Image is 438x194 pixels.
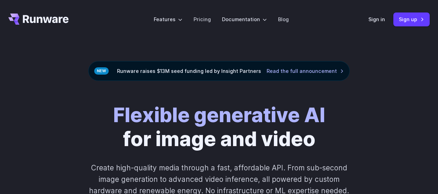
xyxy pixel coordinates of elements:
strong: Flexible generative AI [113,103,325,127]
a: Sign in [368,15,385,23]
a: Pricing [194,15,211,23]
a: Go to / [8,14,69,25]
a: Sign up [393,12,430,26]
div: Runware raises $13M seed funding led by Insight Partners [88,61,350,81]
a: Blog [278,15,289,23]
label: Features [154,15,182,23]
a: Read the full announcement [267,67,344,75]
label: Documentation [222,15,267,23]
h1: for image and video [113,103,325,151]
